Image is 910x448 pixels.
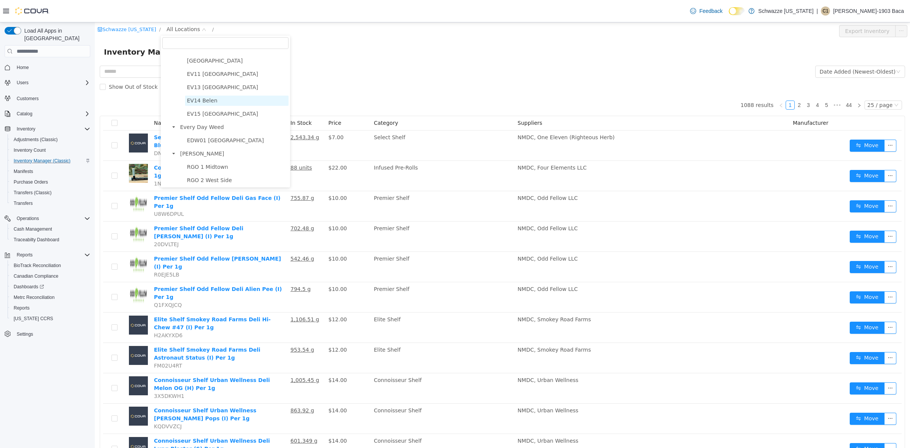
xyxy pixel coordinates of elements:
[748,78,760,87] li: 44
[14,158,71,164] span: Inventory Manager (Classic)
[92,49,163,55] span: EV11 [GEOGRAPHIC_DATA]
[8,224,93,234] button: Cash Management
[11,314,90,323] span: Washington CCRS
[85,128,129,134] span: [PERSON_NAME]
[276,199,420,230] td: Premier Shelf
[17,215,39,222] span: Operations
[11,61,66,68] span: Show Out of Stock
[11,146,90,155] span: Inventory Count
[762,81,767,85] i: icon: right
[11,293,90,302] span: Metrc Reconciliation
[234,385,252,391] span: $14.00
[14,294,55,300] span: Metrc Reconciliation
[14,330,36,339] a: Settings
[8,198,93,209] button: Transfers
[687,3,725,19] a: Feedback
[646,78,679,87] li: 1088 results
[59,310,88,316] span: H2AKYXD6
[14,263,61,269] span: BioTrack Reconciliation
[14,63,90,72] span: Home
[196,203,219,209] u: 702.48 g
[276,230,420,260] td: Premier Shelf
[11,225,90,234] span: Cash Management
[8,177,93,187] button: Purchase Orders
[8,187,93,198] button: Transfers (Classic)
[789,299,802,311] button: icon: ellipsis
[196,142,217,148] u: 88 units
[773,79,798,87] div: 25 / page
[14,250,90,259] span: Reports
[11,261,90,270] span: BioTrack Reconciliation
[234,173,252,179] span: $10.00
[8,166,93,177] button: Manifests
[11,188,55,197] a: Transfers (Classic)
[11,135,90,144] span: Adjustments (Classic)
[700,79,709,87] a: 2
[276,381,420,412] td: Connoisseur Shelf
[234,415,252,421] span: $14.00
[8,281,93,292] a: Dashboards
[14,214,42,223] button: Operations
[2,62,93,73] button: Home
[14,305,30,311] span: Reports
[423,203,483,209] span: NMDC, Odd Fellow LLC
[8,271,93,281] button: Canadian Compliance
[234,233,252,239] span: $10.00
[755,360,790,372] button: icon: swapMove
[14,137,58,143] span: Adjustments (Classic)
[11,235,90,244] span: Traceabilty Dashboard
[276,290,420,321] td: Elite Shelf
[234,112,249,118] span: $7.00
[17,111,32,117] span: Catalog
[17,96,39,102] span: Customers
[719,79,727,87] a: 4
[11,272,61,281] a: Canadian Compliance
[34,293,53,312] img: Elite Shelf Smokey Road Farms Deli Hi-Chew #47 (I) Per 1g placeholder
[234,324,252,330] span: $12.00
[14,147,46,153] span: Inventory Count
[2,250,93,260] button: Reports
[34,354,53,373] img: Connoisseur Shelf Urban Wellness Deli Melon OG (H) Per 1g placeholder
[709,79,718,87] a: 3
[14,109,35,118] button: Catalog
[755,390,790,402] button: icon: swapMove
[11,135,61,144] a: Adjustments (Classic)
[789,178,802,190] button: icon: ellipsis
[11,303,33,313] a: Reports
[72,3,105,11] span: All Locations
[11,146,49,155] a: Inventory Count
[14,179,48,185] span: Purchase Orders
[789,330,802,342] button: icon: ellipsis
[423,294,496,300] span: NMDC, Smokey Road Farms
[59,340,87,346] span: FM02U4RT
[34,111,53,130] img: Select Shelf High River Cannabis Deli Blueberry Runts (I) Per 1g placeholder
[59,294,176,308] a: Elite Shelf Smokey Road Farms Deli Hi-Chew #47 (I) Per 1g
[196,324,219,330] u: 953.54 g
[14,214,90,223] span: Operations
[92,155,137,161] span: RGO 2 West Side
[755,178,790,190] button: icon: swapMove
[14,168,33,174] span: Manifests
[276,321,420,351] td: Elite Shelf
[8,156,93,166] button: Inventory Manager (Classic)
[14,284,44,290] span: Dashboards
[11,282,90,291] span: Dashboards
[833,6,904,16] p: [PERSON_NAME]-1903 Baca
[2,108,93,119] button: Catalog
[423,385,483,391] span: NMDC, Urban Wellness
[59,97,75,104] span: Name
[11,167,36,176] a: Manifests
[8,313,93,324] button: [US_STATE] CCRS
[15,7,49,15] img: Cova
[2,329,93,340] button: Settings
[14,273,58,279] span: Canadian Compliance
[59,371,89,377] span: 3X5DKWH1
[234,97,246,104] span: Price
[279,97,303,104] span: Category
[90,113,194,123] span: EDW01 Farmington
[823,6,828,16] span: C1
[77,103,81,107] i: icon: caret-down
[11,293,58,302] a: Metrc Reconciliation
